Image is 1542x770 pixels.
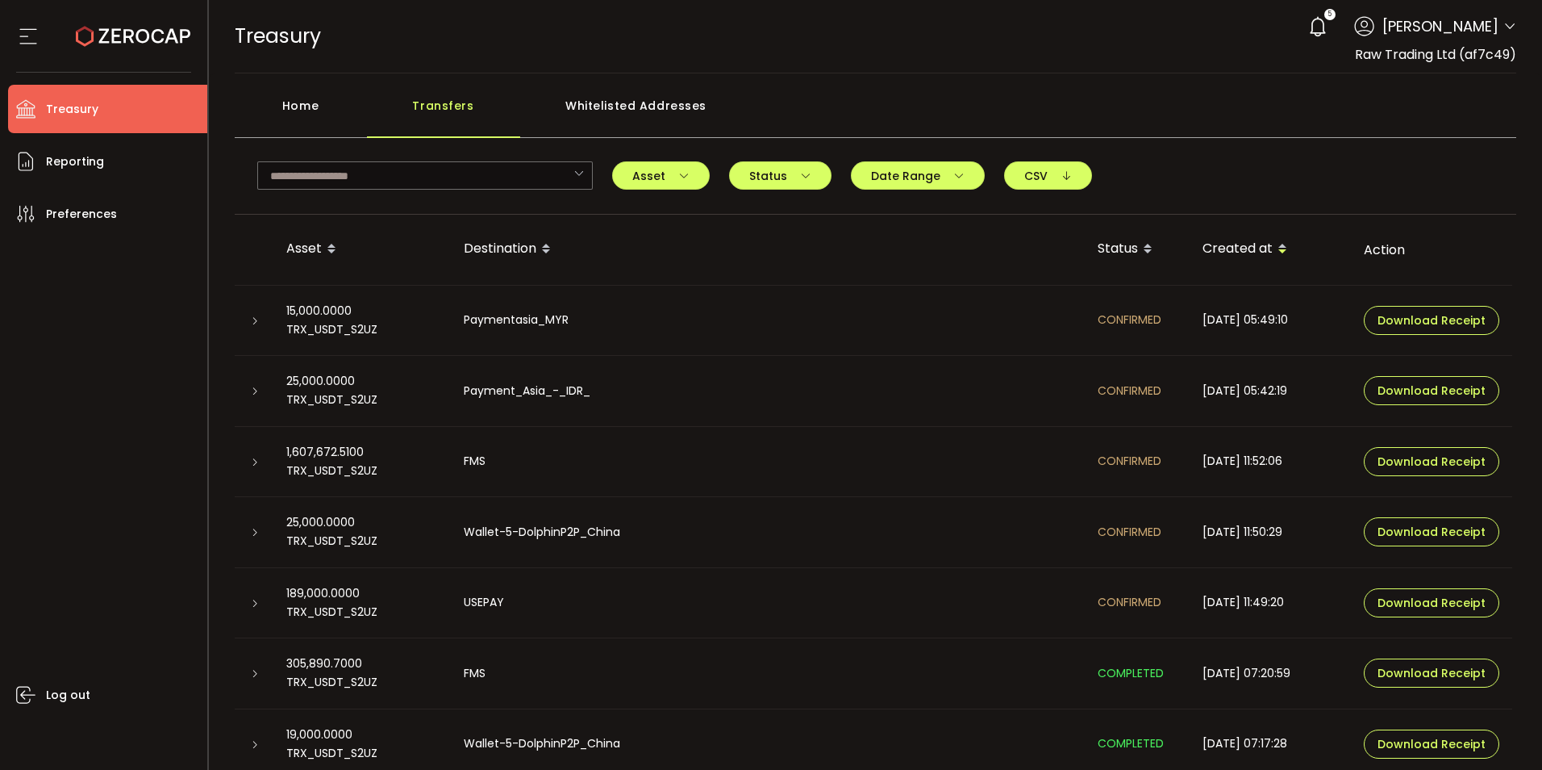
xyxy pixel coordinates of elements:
button: Download Receipt [1364,588,1499,617]
div: Payment_Asia_-_IDR_ [451,382,1085,400]
div: Asset [273,236,451,263]
div: 19,000.0000 TRX_USDT_S2UZ [273,726,451,763]
div: [DATE] 11:52:06 [1190,452,1351,471]
span: Log out [46,684,90,707]
div: 25,000.0000 TRX_USDT_S2UZ [273,513,451,550]
div: Wallet-5-DolphinP2P_China [451,523,1085,542]
button: Download Receipt [1364,447,1499,476]
span: Status [749,170,811,182]
button: Asset [612,161,710,190]
span: Download Receipt [1377,597,1486,609]
span: Raw Trading Ltd (af7c49) [1355,45,1516,64]
div: Home [235,90,367,138]
span: Date Range [871,170,965,182]
div: FMS [451,452,1085,471]
div: USEPAY [451,593,1085,612]
button: Download Receipt [1364,306,1499,335]
div: [DATE] 05:42:19 [1190,382,1351,400]
span: Download Receipt [1377,526,1486,538]
span: Treasury [235,22,321,50]
span: Download Receipt [1377,315,1486,326]
button: Download Receipt [1364,659,1499,688]
div: [DATE] 11:50:29 [1190,523,1351,542]
div: Destination [451,236,1085,263]
div: 15,000.0000 TRX_USDT_S2UZ [273,302,451,339]
div: Transfers [367,90,520,138]
button: Date Range [851,161,985,190]
span: CONFIRMED [1098,312,1161,328]
button: Download Receipt [1364,730,1499,759]
div: [DATE] 07:17:28 [1190,734,1351,753]
button: Download Receipt [1364,376,1499,405]
div: 305,890.7000 TRX_USDT_S2UZ [273,655,451,692]
div: 1,607,672.5100 TRX_USDT_S2UZ [273,443,451,480]
span: Treasury [46,98,98,121]
iframe: Chat Widget [1461,693,1542,770]
span: Download Receipt [1377,456,1486,467]
span: CSV [1024,170,1072,182]
div: Status [1085,236,1190,263]
div: FMS [451,664,1085,683]
div: [DATE] 11:49:20 [1190,593,1351,612]
button: CSV [1004,161,1092,190]
span: Download Receipt [1377,385,1486,396]
span: Reporting [46,150,104,174]
div: [DATE] 07:20:59 [1190,664,1351,683]
div: [DATE] 05:49:10 [1190,311,1351,329]
span: COMPLETED [1098,665,1164,681]
span: Download Receipt [1377,667,1486,679]
button: Status [729,161,831,190]
button: Download Receipt [1364,517,1499,546]
span: Asset [632,170,690,182]
span: Download Receipt [1377,739,1486,750]
div: Action [1351,241,1512,259]
div: 189,000.0000 TRX_USDT_S2UZ [273,584,451,621]
div: 25,000.0000 TRX_USDT_S2UZ [273,372,451,409]
span: CONFIRMED [1098,383,1161,399]
span: CONFIRMED [1098,524,1161,540]
div: Paymentasia_MYR [451,311,1085,329]
span: CONFIRMED [1098,453,1161,469]
span: 5 [1327,9,1332,20]
span: [PERSON_NAME] [1382,15,1498,37]
span: CONFIRMED [1098,594,1161,610]
div: Wallet-5-DolphinP2P_China [451,734,1085,753]
span: Preferences [46,203,117,226]
div: Created at [1190,236,1351,263]
div: Whitelisted Addresses [520,90,752,138]
span: COMPLETED [1098,735,1164,751]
